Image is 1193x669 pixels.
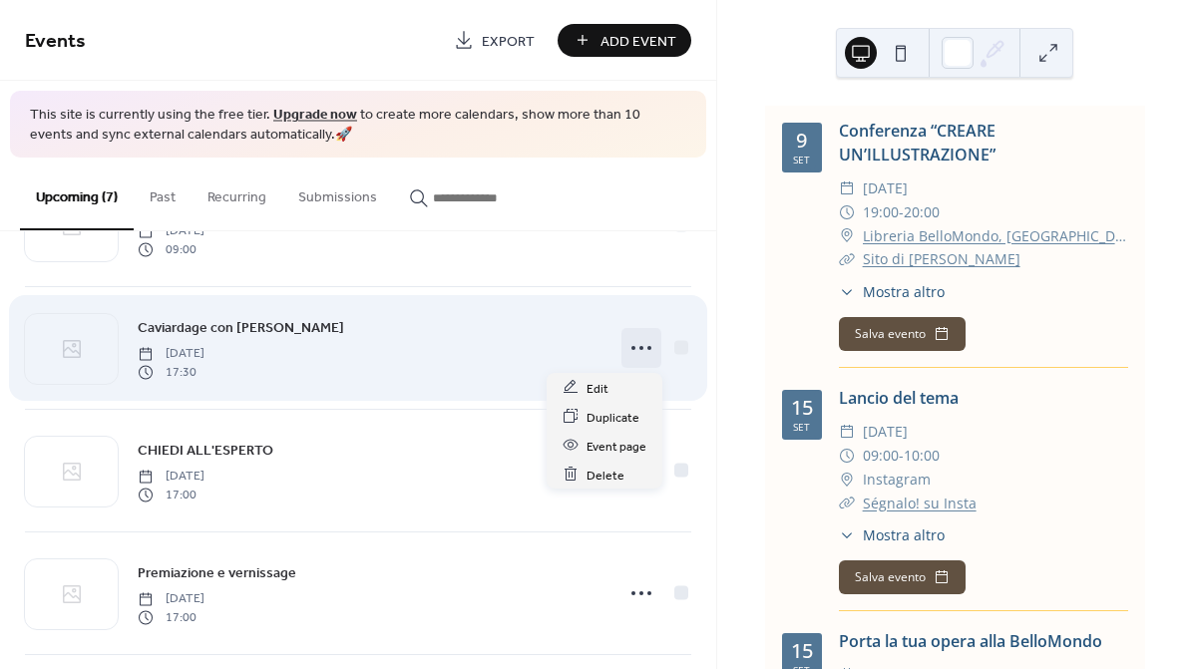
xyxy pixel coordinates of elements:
button: ​Mostra altro [839,281,945,302]
div: ​ [839,200,855,224]
div: ​ [839,176,855,200]
span: Export [482,31,535,52]
span: 19:00 [863,200,899,224]
button: Recurring [192,158,282,228]
div: ​ [839,247,855,271]
span: 17:00 [138,486,204,503]
span: Premiazione e vernissage [138,563,296,584]
span: [DATE] [863,176,908,200]
a: Sito di [PERSON_NAME] [863,249,1020,268]
div: set [793,422,810,432]
button: Upcoming (7) [20,158,134,230]
div: ​ [839,492,855,515]
span: 09:00 [863,444,899,468]
span: This site is currently using the free tier. to create more calendars, show more than 10 events an... [30,106,686,145]
div: ​ [839,524,855,545]
button: Past [134,158,192,228]
div: ​ [839,468,855,492]
span: Add Event [600,31,676,52]
a: Premiazione e vernissage [138,561,296,584]
span: [DATE] [138,222,204,240]
a: Lancio del tema [839,387,959,409]
span: Instagram [863,468,931,492]
div: set [793,155,810,165]
a: CHIEDI ALL'ESPERTO [138,439,273,462]
span: - [899,444,904,468]
span: 17:00 [138,608,204,626]
span: Duplicate [587,407,639,428]
div: ​ [839,444,855,468]
div: 15 [791,641,813,661]
button: Add Event [558,24,691,57]
div: 9 [796,131,807,151]
span: Delete [587,465,624,486]
div: ​ [839,281,855,302]
span: CHIEDI ALL'ESPERTO [138,441,273,462]
a: Caviardage con [PERSON_NAME] [138,316,344,339]
button: ​Mostra altro [839,524,945,545]
span: 17:30 [138,363,204,381]
span: 10:00 [904,444,940,468]
span: [DATE] [138,345,204,363]
a: Upgrade now [273,102,357,129]
div: Porta la tua opera alla BelloMondo [839,629,1128,653]
span: 20:00 [904,200,940,224]
a: Conferenza “CREARE UN’ILLUSTRAZIONE” [839,120,995,166]
span: [DATE] [138,590,204,608]
button: Submissions [282,158,393,228]
button: Salva evento [839,560,966,594]
div: ​ [839,224,855,248]
a: Export [439,24,550,57]
span: Mostra altro [863,524,945,545]
span: Event page [587,436,646,457]
span: Events [25,22,86,61]
span: Caviardage con [PERSON_NAME] [138,318,344,339]
span: [DATE] [138,468,204,486]
span: Edit [587,378,608,399]
span: 09:00 [138,240,204,258]
span: [DATE] [863,420,908,444]
div: ​ [839,420,855,444]
div: 15 [791,398,813,418]
button: Salva evento [839,317,966,351]
span: - [899,200,904,224]
a: Ségnalo! su Insta [863,494,977,512]
a: Libreria BelloMondo, [GEOGRAPHIC_DATA] [863,224,1128,248]
span: Mostra altro [863,281,945,302]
